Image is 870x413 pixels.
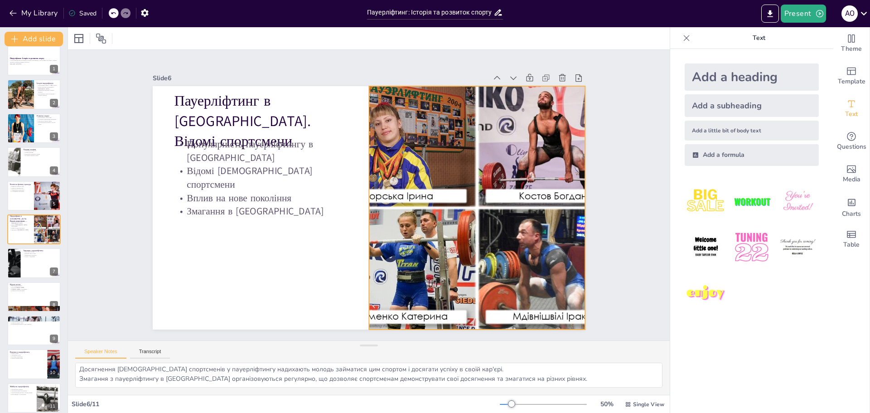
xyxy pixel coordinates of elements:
[50,301,58,309] div: 8
[193,87,362,183] p: Відомі [DEMOGRAPHIC_DATA] спортсмени
[10,221,31,224] p: Популярність пауерліфтингу в [GEOGRAPHIC_DATA]
[7,282,61,312] div: 8
[23,255,58,257] p: Міжнародні стандарти
[23,155,58,157] p: Регулярна практика технік
[50,267,58,276] div: 7
[7,147,61,177] div: 4
[10,287,58,288] p: Внесок [PERSON_NAME]
[843,175,860,185] span: Media
[761,5,779,23] button: Export to PowerPoint
[7,349,61,379] div: 10
[10,324,58,326] p: Поліпшення загального стану здоров'я
[845,109,858,119] span: Text
[730,226,773,268] img: 5.jpeg
[7,248,61,278] div: 7
[37,120,58,122] p: Змагання на різних рівнях
[50,335,58,343] div: 9
[23,148,58,151] p: Основні техніки
[37,115,58,117] p: Розвиток спорту
[23,251,58,253] p: Різні рівні змагань
[50,200,58,208] div: 5
[37,118,58,120] p: Створення міжнародних федерацій
[7,214,61,244] div: 6
[843,240,860,250] span: Table
[75,363,662,388] textarea: Пауерліфтинг став популярним в [GEOGRAPHIC_DATA] у 1990-х роках, що свідчить про зростаючий інтер...
[833,60,870,92] div: Add ready made slides
[23,150,58,152] p: Правильна постава ніг
[10,215,31,223] p: Пауерліфтинг в [GEOGRAPHIC_DATA]. Відомі спортсмени
[685,94,819,117] div: Add a subheading
[10,390,34,392] p: Залучення нових спортсменів
[10,392,34,394] p: Популяризація здорового способу життя
[37,122,58,125] p: Популяризація здорового способу життя
[842,209,861,219] span: Charts
[833,158,870,190] div: Add images, graphics, shapes or video
[10,224,31,227] p: Відомі [DEMOGRAPHIC_DATA] спортсмени
[777,180,819,223] img: 3.jpeg
[10,317,58,320] p: Переваги пауерліфтингу
[837,142,866,152] span: Questions
[10,227,31,229] p: Вплив на нове покоління
[10,190,31,192] p: Поліпшення самооцінки
[23,152,58,154] p: Техніка дихання
[50,65,58,73] div: 1
[23,256,58,258] p: Участь у змаганнях
[833,92,870,125] div: Add text boxes
[841,44,862,54] span: Theme
[841,5,858,23] button: A O
[833,223,870,256] div: Add a table
[10,385,34,388] p: Майбутнє пауерліфтингу
[838,77,865,87] span: Template
[685,63,819,91] div: Add a heading
[10,229,31,231] p: Змагання в [GEOGRAPHIC_DATA]
[10,189,31,191] p: Формування дисципліни
[7,46,61,76] div: 1
[685,180,727,223] img: 1.jpeg
[7,113,61,143] div: 3
[7,79,61,109] div: 2
[37,89,58,92] p: Міжнародні федерації сприяли розвитку
[37,93,58,96] p: Пауерліфтинг став популярним у багатьох країнах
[23,153,58,155] p: Підтримка правильної форми
[10,63,58,65] p: Generated with [URL]
[833,190,870,223] div: Add charts and graphs
[203,63,372,158] p: Популярність пауерліфтингу в [GEOGRAPHIC_DATA]
[50,99,58,107] div: 2
[10,290,58,292] p: Вплив на нове покоління
[7,181,61,211] div: 5
[730,180,773,223] img: 2.jpeg
[694,27,824,49] p: Text
[37,86,58,89] p: Перші змагання проводилися у [GEOGRAPHIC_DATA]
[10,187,31,189] p: Вплив на витривалість
[777,226,819,268] img: 6.jpeg
[10,285,58,287] p: Відомі пауерліфтери
[367,6,493,19] input: Insert title
[7,6,62,20] button: My Library
[7,383,61,413] div: 11
[10,350,45,353] p: Виклики в пауерліфтингу
[841,5,858,22] div: A O
[10,352,45,354] p: Ризики травм
[10,283,58,286] p: Відомі атлети
[23,249,58,252] p: Змагання з пауерліфтингу
[10,356,45,358] p: Регулярні тренування
[50,233,58,242] div: 6
[10,57,44,59] strong: Пауерліфтинг: Історія та розвиток спорту
[685,144,819,166] div: Add a formula
[47,402,58,410] div: 11
[10,183,31,185] p: Вплив на фізичну культуру
[7,316,61,345] div: 9
[23,253,58,255] p: Категорії ваги та віку
[130,349,170,359] button: Transcript
[47,369,58,377] div: 10
[182,125,345,207] p: Змагання в [GEOGRAPHIC_DATA]
[685,272,727,315] img: 7.jpeg
[37,82,58,84] p: Історія пауерліфтингу
[10,357,45,359] p: Психологічний аспект
[68,9,97,18] div: Saved
[187,112,351,195] p: Вплив на нове покоління
[833,125,870,158] div: Get real-time input from your audience
[10,322,58,324] p: Розвиток м'язової маси
[596,400,618,408] div: 50 %
[833,27,870,60] div: Change the overall theme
